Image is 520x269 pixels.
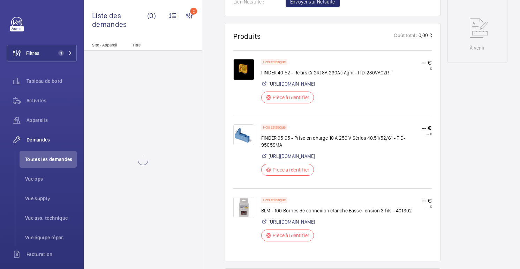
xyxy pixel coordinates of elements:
font: Hors catalogue [263,60,286,64]
a: [URL][DOMAIN_NAME] [269,80,315,87]
img: 1758842056631-73f8f4f3-1bda-4096-8870-32e284fd3819 [233,59,254,80]
font: Vue supply [25,196,50,201]
font: [URL][DOMAIN_NAME] [269,81,315,87]
font: -- € [422,125,432,131]
a: [URL][DOMAIN_NAME] [269,218,315,225]
font: Pièce à identifier [273,167,309,173]
font: [URL][DOMAIN_NAME] [269,219,315,225]
font: Filtres [26,50,39,56]
font: FINDER 95.05 - Prise en charge 10 A 250 V Séries 40.51/52/61 - FID-9505SMA [261,135,405,148]
font: Appareils [27,117,48,123]
font: -- € [427,66,432,71]
font: À venir [470,45,485,51]
font: -- € [422,197,432,204]
font: Pièce à identifier [273,95,309,100]
font: Hors catalogue [263,198,286,202]
font: Produits [233,32,261,41]
font: Vue ass. technique [25,215,68,221]
font: 1 [60,51,62,56]
font: Demandes [27,137,50,143]
font: Liste des demandes [92,11,127,29]
font: Hors catalogue [263,125,286,129]
font: Vue équipe répar. [25,235,64,240]
font: Activités [27,98,46,103]
img: 1758842056737-9af954ae-fe67-4f1b-9b5a-b4a70791e449 [233,124,254,145]
font: BLM - 100 Bornes de connexion étanche Basse Tension 3 fils - 401302 [261,208,412,213]
img: 1758842056813-2ad59e2d-52f7-4a59-a129-022f25c290bf [233,197,254,218]
font: Coût total : [394,32,417,38]
font: Titre [133,43,141,48]
font: (0) [147,11,156,20]
font: -- € [422,59,432,66]
font: Pièce à identifier [273,233,309,238]
font: [URL][DOMAIN_NAME] [269,153,315,159]
font: Vue ops [25,176,43,182]
font: Facturation [27,252,53,257]
font: Toutes les demandes [25,157,73,162]
font: 0,00 € [419,32,432,38]
font: Site - Appareil [92,43,117,48]
button: Filtres1 [7,45,77,61]
font: Tableau de bord [27,78,62,84]
font: FINDER 40.52 - Relais Ci 2Rt 8A 230Ac Agni - FID-230VAC2RT [261,70,392,75]
a: [URL][DOMAIN_NAME] [269,153,315,160]
font: -- € [427,132,432,136]
font: -- € [427,204,432,209]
